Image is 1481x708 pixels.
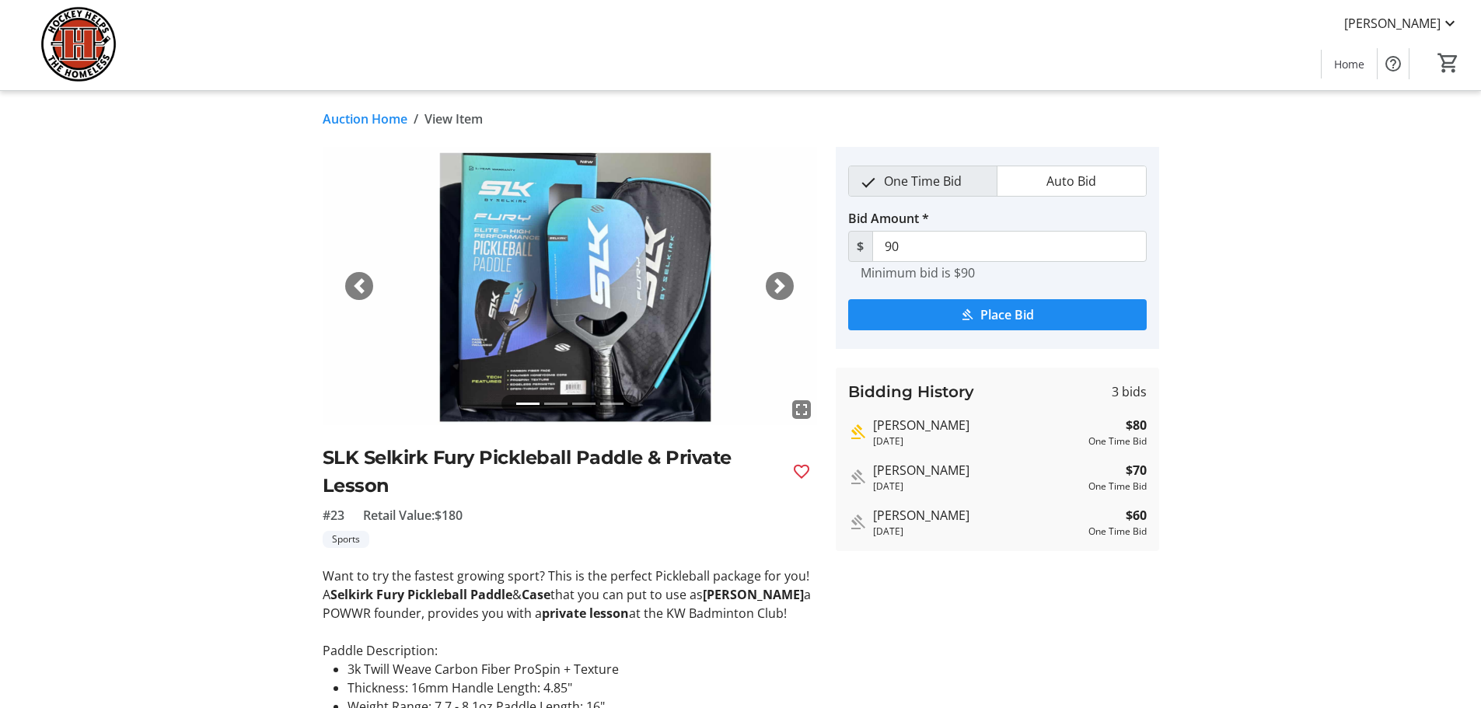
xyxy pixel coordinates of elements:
p: Want to try the fastest growing sport? This is the perfect Pickleball package for you! A & that y... [323,567,817,623]
button: [PERSON_NAME] [1332,11,1472,36]
div: [DATE] [873,525,1082,539]
li: Thickness: 16mm Handle Length: 4.85" [348,678,817,697]
button: Cart [1434,49,1462,77]
h3: Bidding History [848,380,974,403]
a: Auction Home [323,110,407,128]
h2: SLK Selkirk Fury Pickleball Paddle & Private Lesson [323,444,780,500]
li: 3k Twill Weave Carbon Fiber ProSpin + Texture [348,660,817,678]
strong: [PERSON_NAME] [703,586,804,603]
mat-icon: Outbid [848,513,867,532]
div: One Time Bid [1088,525,1147,539]
button: Place Bid [848,299,1147,330]
p: Paddle Description: [323,641,817,660]
strong: $60 [1126,506,1147,525]
div: [DATE] [873,434,1082,448]
div: One Time Bid [1088,480,1147,494]
div: [DATE] [873,480,1082,494]
tr-label-badge: Sports [323,531,369,548]
img: Hockey Helps the Homeless's Logo [9,6,148,84]
a: Home [1322,50,1377,78]
strong: $80 [1126,416,1147,434]
img: Image [323,147,817,425]
span: Place Bid [980,305,1034,324]
strong: private lesson [542,605,629,622]
span: / [414,110,418,128]
div: One Time Bid [1088,434,1147,448]
span: Retail Value: $180 [363,506,463,525]
span: Auto Bid [1037,166,1106,196]
mat-icon: Highest bid [848,423,867,441]
span: Home [1334,56,1364,72]
strong: Selkirk Fury Pickleball Paddle [330,586,512,603]
span: #23 [323,506,344,525]
button: Help [1378,48,1409,79]
button: Favourite [786,456,817,487]
strong: $70 [1126,461,1147,480]
mat-icon: Outbid [848,468,867,487]
span: One Time Bid [875,166,971,196]
div: [PERSON_NAME] [873,506,1082,525]
mat-icon: fullscreen [792,400,811,419]
label: Bid Amount * [848,209,929,228]
span: View Item [424,110,483,128]
span: 3 bids [1112,382,1147,401]
span: [PERSON_NAME] [1344,14,1441,33]
div: [PERSON_NAME] [873,461,1082,480]
div: [PERSON_NAME] [873,416,1082,434]
strong: Case [522,586,550,603]
span: $ [848,231,873,262]
tr-hint: Minimum bid is $90 [861,265,975,281]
